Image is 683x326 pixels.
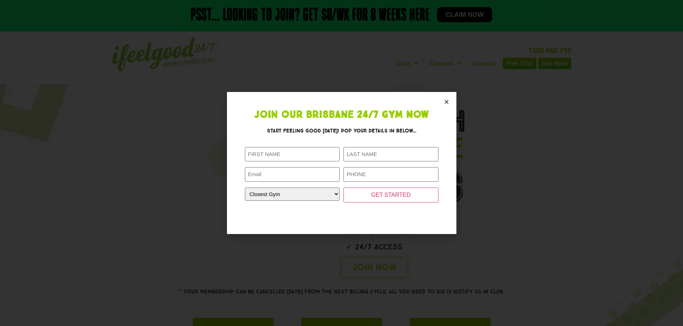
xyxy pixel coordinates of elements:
[444,99,449,104] a: Close
[245,147,340,162] input: FIRST NAME
[343,147,438,162] input: LAST NAME
[245,167,340,182] input: Email
[343,188,438,203] input: GET STARTED
[245,110,438,120] h1: Join Our Brisbane 24/7 Gym Now
[245,127,438,135] h3: Start feeling good [DATE]! Pop your details in below...
[343,167,438,182] input: PHONE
